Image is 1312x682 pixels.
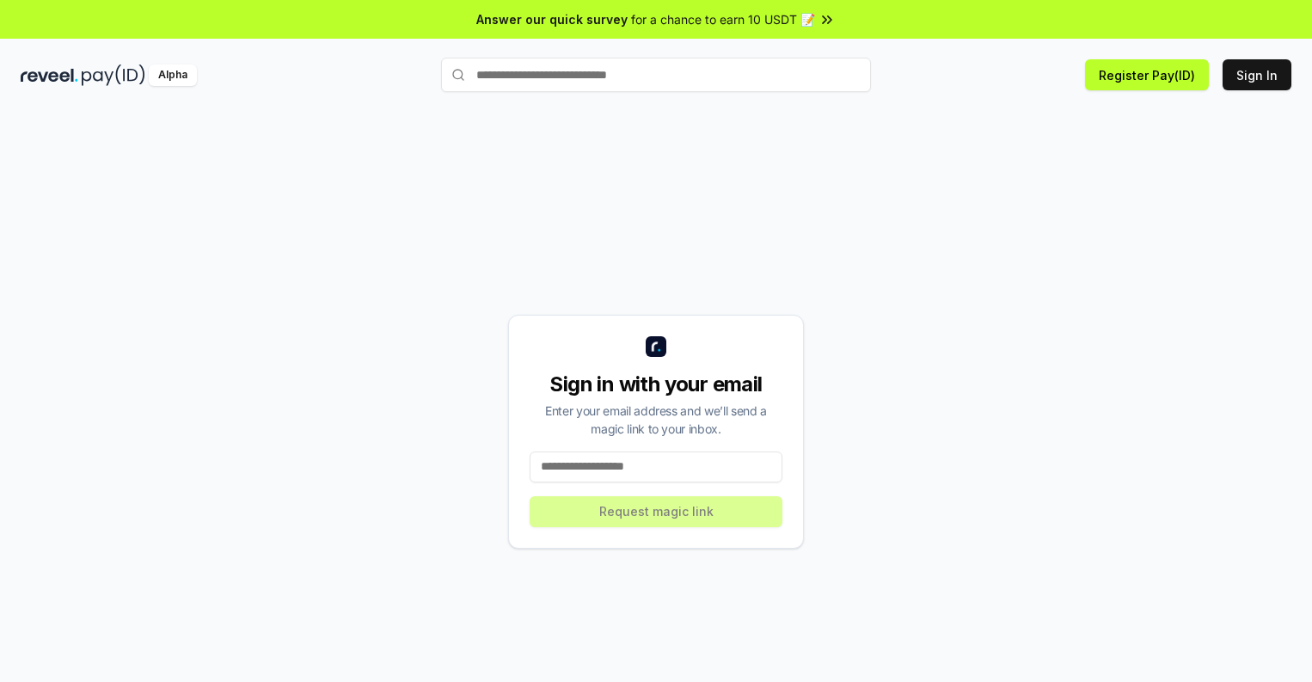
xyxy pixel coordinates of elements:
button: Sign In [1223,59,1291,90]
img: logo_small [646,336,666,357]
span: Answer our quick survey [476,10,628,28]
img: reveel_dark [21,65,78,86]
div: Enter your email address and we’ll send a magic link to your inbox. [530,402,782,438]
span: for a chance to earn 10 USDT 📝 [631,10,815,28]
div: Alpha [149,65,197,86]
img: pay_id [82,65,145,86]
button: Register Pay(ID) [1085,59,1209,90]
div: Sign in with your email [530,371,782,398]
